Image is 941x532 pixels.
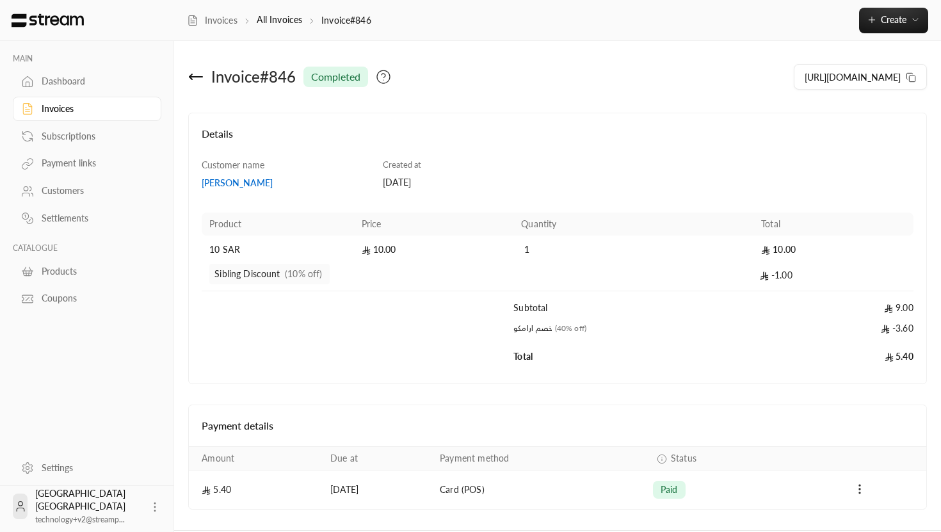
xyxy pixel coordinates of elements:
a: Payment links [13,151,161,176]
td: 10 SAR [202,236,353,264]
div: Customers [42,184,145,197]
div: Products [42,265,145,278]
div: Coupons [42,292,145,305]
table: Payments [189,446,926,509]
button: [URL][DOMAIN_NAME] [794,64,927,90]
a: Invoices [187,14,237,27]
td: 5.40 [189,471,323,509]
th: Amount [189,447,323,471]
span: Create [881,14,906,25]
a: All Invoices [257,14,302,25]
th: Total [753,213,913,236]
td: خصم ارامكو [513,322,753,343]
span: [URL][DOMAIN_NAME] [805,70,901,84]
span: technology+v2@streamp... [35,515,125,524]
div: [GEOGRAPHIC_DATA] [GEOGRAPHIC_DATA] [35,487,141,526]
span: Customer name [202,159,264,170]
a: Products [13,259,161,284]
a: Dashboard [13,69,161,94]
h4: Payment details [202,418,913,433]
span: completed [311,69,360,85]
td: [DATE] [323,471,432,509]
a: Subscriptions [13,124,161,149]
th: Payment method [432,447,645,471]
p: CATALOGUE [13,243,161,254]
td: Card (POS) [432,471,645,509]
th: Price [354,213,514,236]
div: Invoice # 846 [211,67,296,87]
a: [PERSON_NAME] [202,177,370,189]
td: 9.00 [753,291,913,322]
td: -3.60 [753,322,913,343]
h4: Details [202,126,913,154]
td: 10.00 [753,236,913,264]
span: (40% off) [555,323,586,333]
a: Coupons [13,286,161,311]
button: Create [859,8,928,33]
th: Product [202,213,353,236]
td: 5.40 [753,343,913,371]
div: Settings [42,462,145,474]
nav: breadcrumb [187,13,371,27]
td: Subtotal [513,291,753,322]
div: Settlements [42,212,145,225]
img: Logo [10,13,85,28]
span: -1.00 [760,270,792,280]
th: Quantity [513,213,753,236]
td: Total [513,343,753,371]
a: Settings [13,455,161,480]
p: MAIN [13,54,161,64]
span: Status [671,452,696,465]
div: Payment links [42,157,145,170]
div: [DATE] [383,176,551,189]
table: Products [202,213,913,371]
span: (10% off) [285,268,322,279]
a: Customers [13,179,161,204]
p: Invoice#846 [321,14,371,27]
span: Created at [383,159,421,170]
span: 1 [521,243,534,256]
a: Settlements [13,206,161,231]
a: Invoices [13,97,161,122]
div: Dashboard [42,75,145,88]
span: paid [661,483,678,496]
span: Sibling Discount [209,264,329,284]
td: 10.00 [354,236,514,264]
div: Invoices [42,102,145,115]
th: Due at [323,447,432,471]
div: Subscriptions [42,130,145,143]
